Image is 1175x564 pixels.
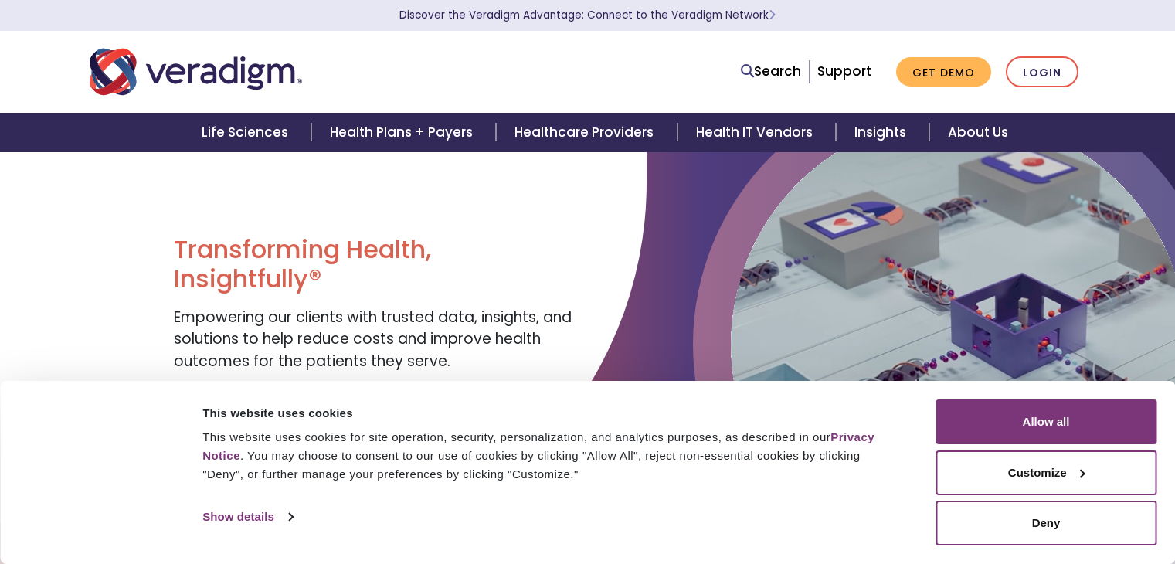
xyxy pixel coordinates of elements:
[936,450,1156,495] button: Customize
[1006,56,1078,88] a: Login
[677,113,836,152] a: Health IT Vendors
[836,113,929,152] a: Insights
[896,57,991,87] a: Get Demo
[769,8,776,22] span: Learn More
[202,404,901,423] div: This website uses cookies
[202,505,292,528] a: Show details
[399,8,776,22] a: Discover the Veradigm Advantage: Connect to the Veradigm NetworkLearn More
[496,113,677,152] a: Healthcare Providers
[90,46,302,97] img: Veradigm logo
[817,62,871,80] a: Support
[741,61,801,82] a: Search
[929,113,1027,152] a: About Us
[936,399,1156,444] button: Allow all
[311,113,496,152] a: Health Plans + Payers
[174,307,572,372] span: Empowering our clients with trusted data, insights, and solutions to help reduce costs and improv...
[202,428,901,484] div: This website uses cookies for site operation, security, personalization, and analytics purposes, ...
[936,501,1156,545] button: Deny
[183,113,311,152] a: Life Sciences
[174,235,576,294] h1: Transforming Health, Insightfully®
